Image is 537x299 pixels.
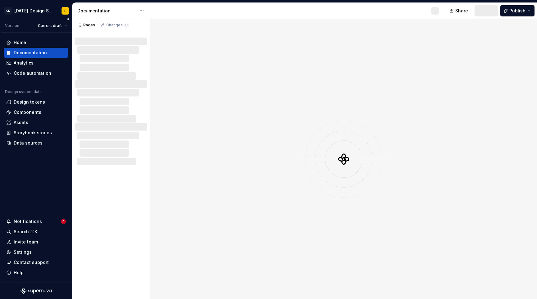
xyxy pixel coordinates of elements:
a: Invite team [4,237,68,247]
button: Help [4,268,68,278]
div: Changes [106,23,129,28]
div: Components [14,109,41,115]
button: Contact support [4,257,68,267]
a: Documentation [4,48,68,58]
div: Invite team [14,239,38,245]
button: Search ⌘K [4,227,68,237]
button: Share [446,5,472,16]
div: Design system data [5,89,42,94]
button: CK[DATE] Design SystemF [1,4,71,17]
a: Design tokens [4,97,68,107]
a: Settings [4,247,68,257]
div: Analytics [14,60,34,66]
div: F [64,8,66,13]
div: Documentation [14,50,47,56]
span: Publish [509,8,526,14]
a: Code automation [4,68,68,78]
div: Pages [77,23,95,28]
span: Current draft [38,23,62,28]
div: Search ⌘K [14,229,37,235]
div: Documentation [77,8,136,14]
a: Components [4,107,68,117]
div: Code automation [14,70,51,76]
div: Data sources [14,140,43,146]
div: Notifications [14,218,42,225]
span: 8 [124,23,129,28]
a: Assets [4,118,68,127]
button: Notifications4 [4,216,68,226]
a: Analytics [4,58,68,68]
a: Storybook stories [4,128,68,138]
div: Design tokens [14,99,45,105]
div: Help [14,270,24,276]
div: Storybook stories [14,130,52,136]
button: Current draft [35,21,70,30]
svg: Supernova Logo [21,288,52,294]
a: Data sources [4,138,68,148]
div: Contact support [14,259,49,266]
div: Home [14,39,26,46]
a: Home [4,38,68,47]
div: Version [5,23,19,28]
div: Settings [14,249,32,255]
div: CK [4,7,12,15]
button: Publish [500,5,535,16]
button: Collapse sidebar [63,15,72,23]
div: Assets [14,119,28,126]
span: Share [455,8,468,14]
span: 4 [61,219,66,224]
div: [DATE] Design System [14,8,54,14]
